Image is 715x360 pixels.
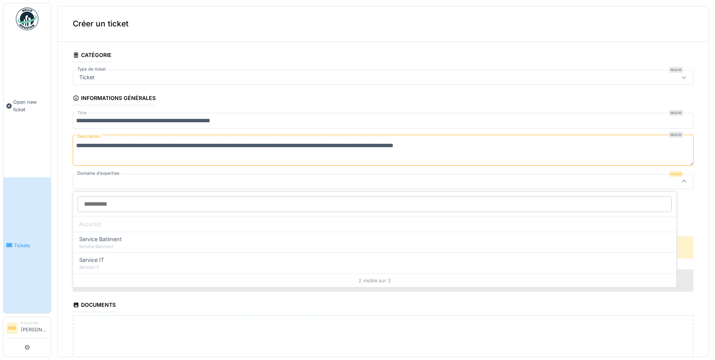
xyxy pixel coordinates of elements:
[76,73,98,82] div: Ticket
[76,66,107,72] label: Type de ticket
[76,132,102,141] label: Description
[14,242,48,249] span: Tickets
[6,323,18,334] li: NN
[3,177,51,313] a: Tickets
[79,256,104,264] span: Service IT
[73,49,112,62] div: Catégorie
[79,264,670,271] div: Service IT
[21,320,48,326] div: Requester
[669,110,683,116] div: Requis
[73,274,676,287] div: 2 visible sur 2
[669,132,683,138] div: Requis
[6,320,48,338] a: NN Requester[PERSON_NAME]
[58,6,709,42] div: Créer un ticket
[79,235,122,243] span: Service Batiment
[76,170,121,177] label: Domaine d'expertise
[73,217,676,232] div: Aucun(e)
[21,320,48,336] li: [PERSON_NAME]
[13,98,48,113] span: Open new ticket
[79,243,670,250] div: Service Batiment
[16,8,38,30] img: Badge_color-CXgf-gQk.svg
[73,92,156,105] div: Informations générales
[76,110,88,116] label: Titre
[669,67,683,73] div: Requis
[73,299,116,312] div: Documents
[3,34,51,177] a: Open new ticket
[669,171,683,177] div: Requis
